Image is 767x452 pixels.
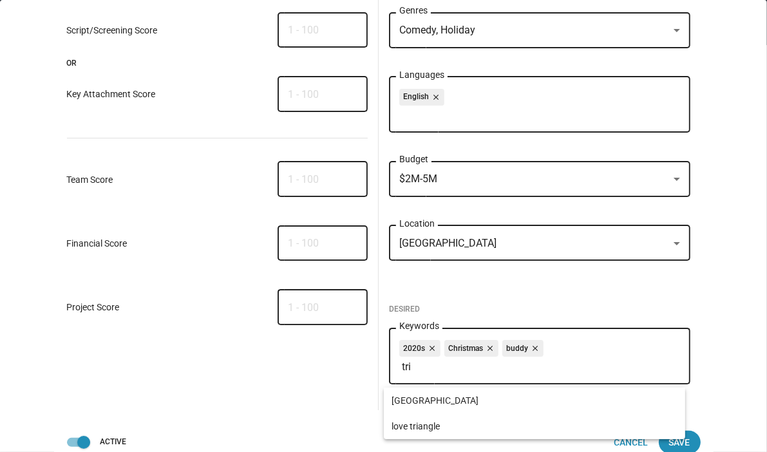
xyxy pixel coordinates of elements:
[67,301,120,314] div: Project Score
[399,237,497,249] span: [GEOGRAPHIC_DATA]
[392,413,677,439] span: love triangle
[502,340,544,357] mat-chip: buddy
[399,24,475,36] span: Comedy, Holiday
[100,437,127,447] div: Active
[528,343,540,354] mat-icon: close
[67,88,156,100] div: Key Attachment Score
[429,91,440,103] mat-icon: close
[392,388,677,413] span: [GEOGRAPHIC_DATA]
[399,340,440,357] mat-chip: 2020s
[399,173,437,185] span: $2M-5M
[399,89,444,106] mat-chip: English
[288,238,357,249] input: 1 - 100
[288,174,357,185] input: 1 - 100
[67,173,113,186] div: Team Score
[288,89,357,100] input: 1 - 100
[67,24,158,37] div: Script/Screening Score
[67,237,128,250] div: Financial Score
[288,24,357,36] input: 1 - 100
[444,340,498,357] mat-chip: Christmas
[389,305,690,315] div: Desired
[67,59,368,69] div: Or
[483,343,495,354] mat-icon: close
[288,302,357,314] input: 1 - 100
[425,343,437,354] mat-icon: close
